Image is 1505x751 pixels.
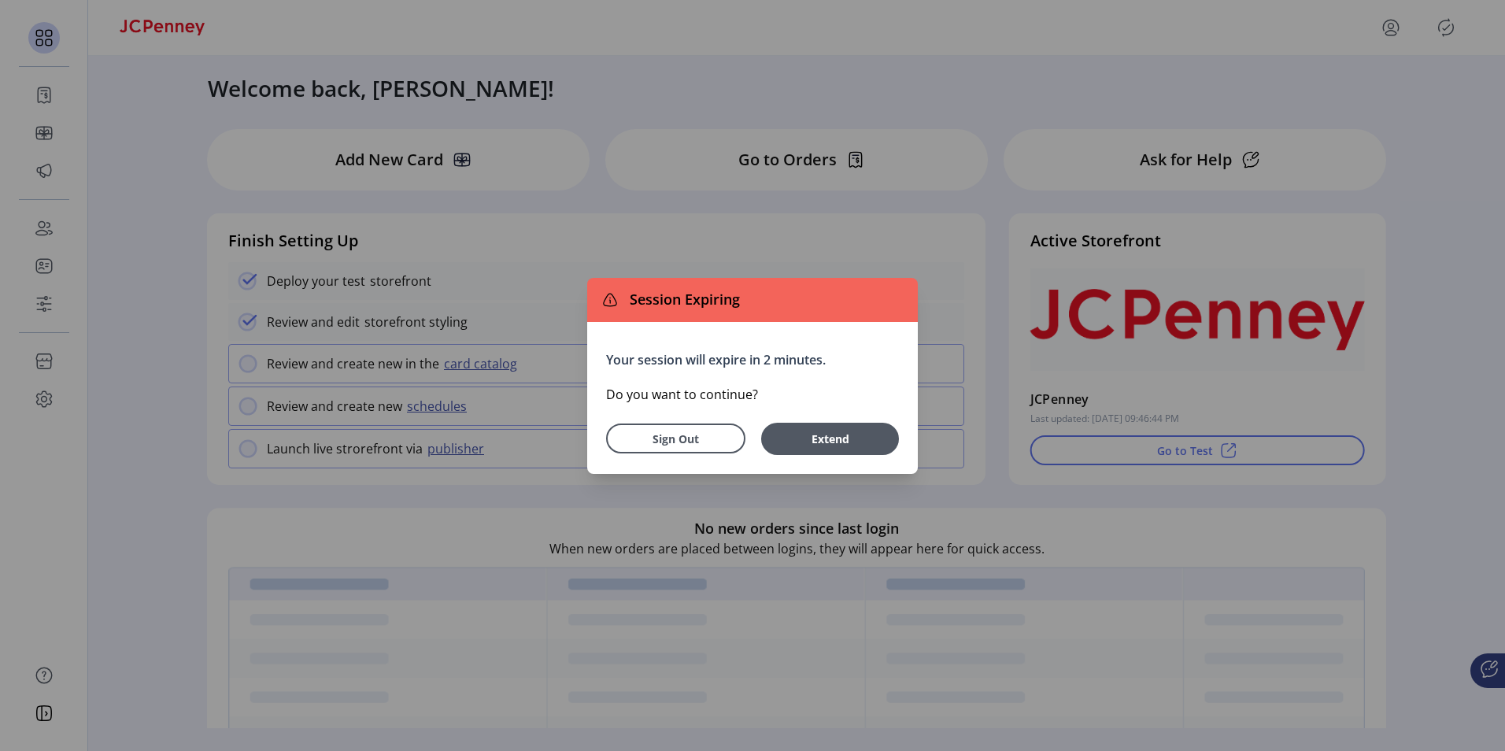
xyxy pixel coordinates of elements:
[627,431,725,447] span: Sign Out
[606,385,899,404] p: Do you want to continue?
[761,423,899,455] button: Extend
[606,424,745,453] button: Sign Out
[606,350,899,369] p: Your session will expire in 2 minutes.
[769,431,891,447] span: Extend
[623,289,740,310] span: Session Expiring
